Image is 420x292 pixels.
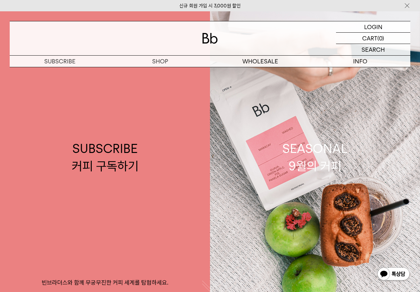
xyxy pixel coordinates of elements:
img: 카카오톡 채널 1:1 채팅 버튼 [377,267,410,282]
a: SHOP [110,56,210,67]
p: CART [362,33,377,44]
a: SUBSCRIBE [10,56,110,67]
a: CART (0) [336,33,410,44]
div: SUBSCRIBE 커피 구독하기 [72,140,139,174]
p: (0) [377,33,384,44]
a: 신규 회원 가입 시 3,000원 할인 [179,3,241,9]
div: SEASONAL 9월의 커피 [282,140,348,174]
img: 로고 [202,33,218,44]
p: SEARCH [362,44,385,55]
p: WHOLESALE [210,56,310,67]
p: LOGIN [364,21,383,32]
p: INFO [310,56,410,67]
a: LOGIN [336,21,410,33]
